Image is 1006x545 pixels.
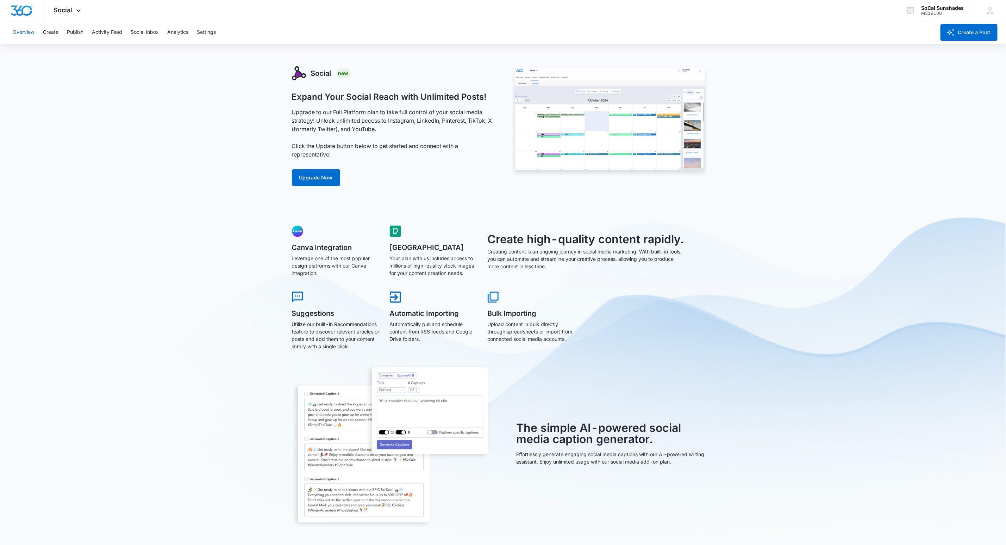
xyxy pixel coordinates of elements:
[167,21,188,44] button: Analytics
[292,320,380,350] p: Utilize our built-in Recommendations feature to discover relevant articles or posts and add them ...
[197,21,216,44] button: Settings
[292,255,380,277] p: Leverage one of the most popular design platforms with our Canva integration.
[488,248,686,270] p: Creating content is an ongoing journey in social media marketing. With built-in tools, you can au...
[292,244,380,251] h5: Canva Integration
[92,21,122,44] button: Activity Feed
[390,244,478,251] h5: [GEOGRAPHIC_DATA]
[292,169,340,186] a: Upgrade Now
[13,21,35,44] button: Overview
[311,68,331,79] h3: Social
[921,5,964,11] div: account name
[488,231,686,248] h3: Create high-quality content rapidly.
[488,320,576,343] p: Upload content in bulk directly through spreadsheets or import from connected social media accounts.
[517,422,714,445] h3: The simple AI-powered social media caption generator.
[390,255,478,277] p: Your plan with us includes access to millions of high-quality stock images for your content creat...
[488,310,576,317] h5: Bulk Importing
[390,310,478,317] h5: Automatic Importing
[292,92,487,102] h1: Expand Your Social Reach with Unlimited Posts!
[131,21,159,44] button: Social Inbox
[921,11,964,16] div: account id
[390,320,478,343] p: Automatically pull and schedule content from RSS feeds and Google Drive folders.
[517,451,714,465] p: Effortlessly generate engaging social media captions with our AI-powered writing assistant. Enjoy...
[54,6,73,14] span: Social
[941,24,998,41] button: Create a Post
[292,108,495,159] p: Upgrade to our Full Platform plan to take full control of your social media strategy! Unlock unli...
[67,21,83,44] button: Publish
[336,69,351,78] div: New
[292,310,380,317] h5: Suggestions
[43,21,58,44] button: Create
